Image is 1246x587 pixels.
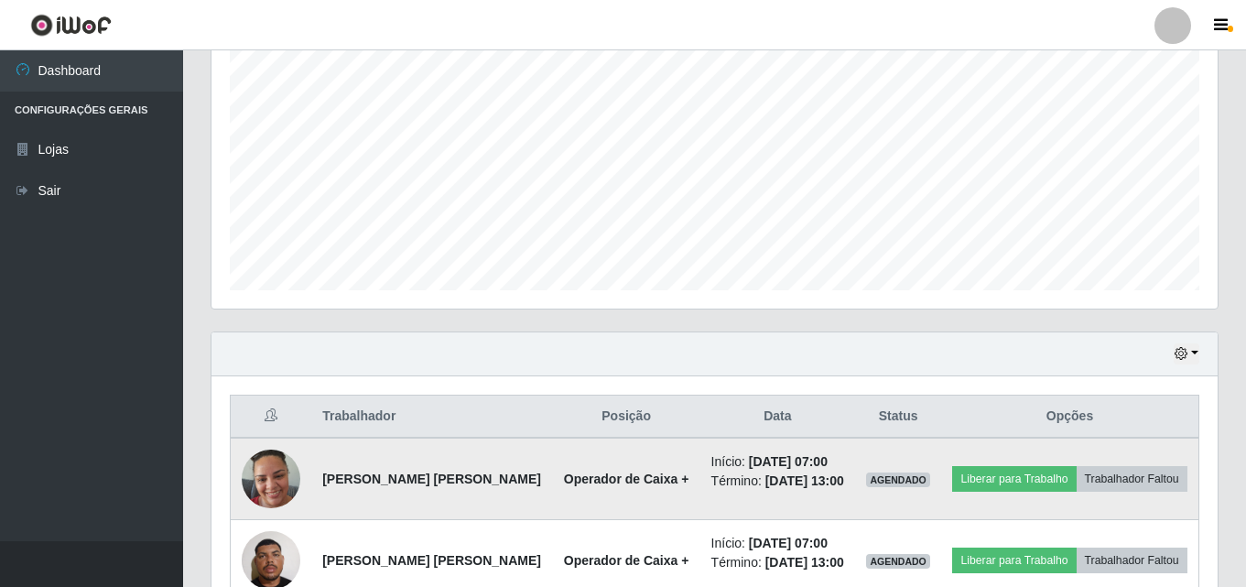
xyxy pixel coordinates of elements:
[855,396,941,439] th: Status
[711,534,845,553] li: Início:
[941,396,1198,439] th: Opções
[866,473,930,487] span: AGENDADO
[311,396,552,439] th: Trabalhador
[564,472,689,486] strong: Operador de Caixa +
[322,472,541,486] strong: [PERSON_NAME] [PERSON_NAME]
[711,553,845,572] li: Término:
[765,473,844,488] time: [DATE] 13:00
[749,536,828,550] time: [DATE] 07:00
[952,466,1076,492] button: Liberar para Trabalho
[322,553,541,568] strong: [PERSON_NAME] [PERSON_NAME]
[1077,548,1187,573] button: Trabalhador Faltou
[30,14,112,37] img: CoreUI Logo
[765,555,844,570] time: [DATE] 13:00
[700,396,856,439] th: Data
[711,452,845,472] li: Início:
[749,454,828,469] time: [DATE] 07:00
[711,472,845,491] li: Término:
[952,548,1076,573] button: Liberar para Trabalho
[564,553,689,568] strong: Operador de Caixa +
[1077,466,1187,492] button: Trabalhador Faltou
[242,440,300,517] img: 1712933645778.jpeg
[553,396,700,439] th: Posição
[866,554,930,569] span: AGENDADO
